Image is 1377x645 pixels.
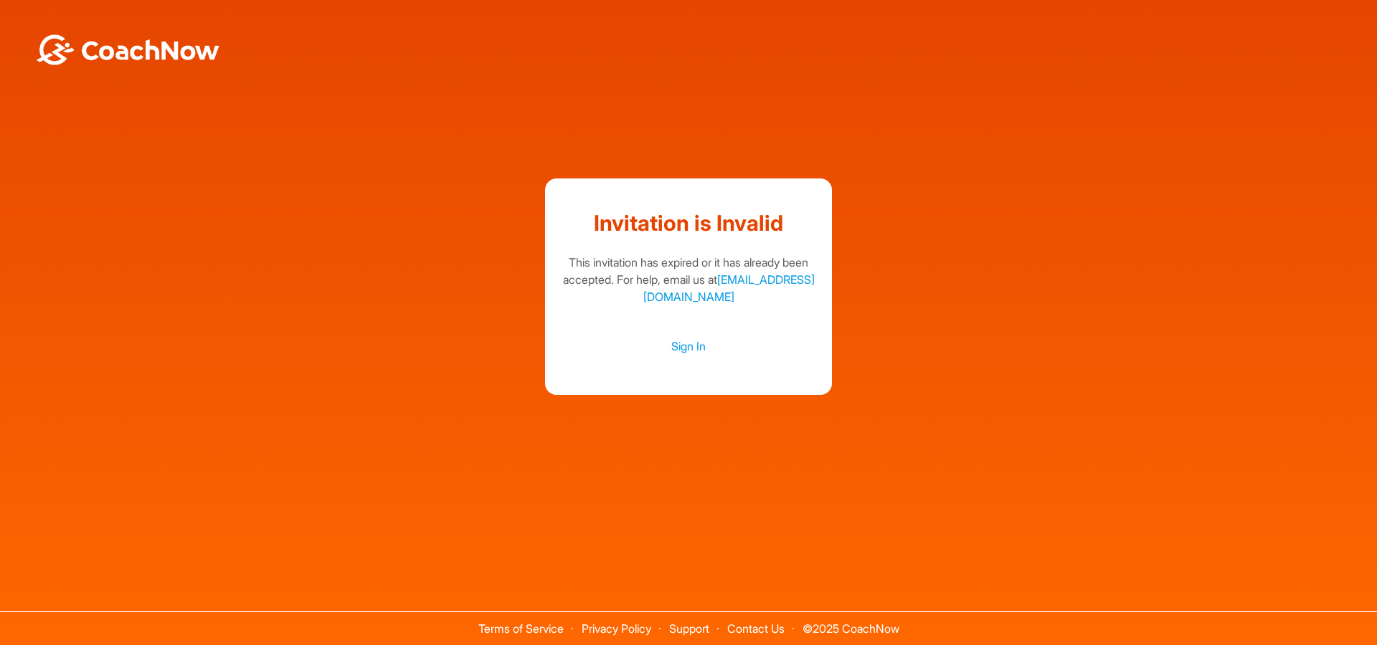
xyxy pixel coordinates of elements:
[643,272,815,304] a: [EMAIL_ADDRESS][DOMAIN_NAME]
[478,621,564,636] a: Terms of Service
[559,254,818,305] div: This invitation has expired or it has already been accepted. For help, email us at
[795,612,907,634] span: © 2025 CoachNow
[727,621,785,636] a: Contact Us
[34,34,221,65] img: BwLJSsUCoWCh5upNqxVrqldRgqLPVwmV24tXu5FoVAoFEpwwqQ3VIfuoInZCoVCoTD4vwADAC3ZFMkVEQFDAAAAAElFTkSuQmCC
[559,337,818,355] a: Sign In
[559,207,818,239] h1: Invitation is Invalid
[669,621,709,636] a: Support
[582,621,651,636] a: Privacy Policy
